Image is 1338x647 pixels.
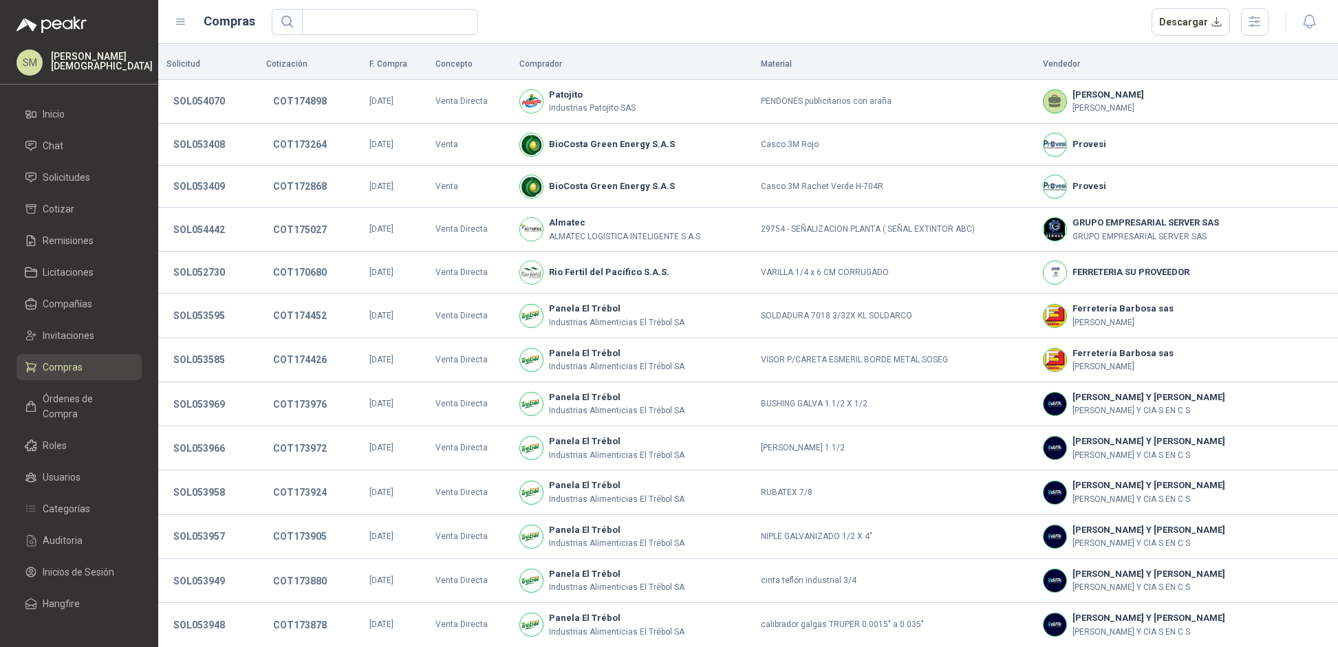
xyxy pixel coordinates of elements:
span: Invitaciones [43,328,94,343]
b: [PERSON_NAME] Y [PERSON_NAME] [1072,479,1225,492]
img: Company Logo [1044,481,1066,504]
b: Provesi [1072,138,1106,151]
a: Usuarios [17,464,142,490]
p: Industrias Alimenticias El Trébol SA [549,493,684,506]
a: Categorías [17,496,142,522]
span: Cotizar [43,201,74,217]
img: Company Logo [1044,613,1066,636]
td: SOLDADURA 7018 3/32X KL SOLDARCO [753,294,1034,338]
button: SOL053948 [166,613,232,637]
p: GRUPO EMPRESARIAL SERVER SAS [1072,230,1219,243]
button: SOL053966 [166,436,232,461]
p: [PERSON_NAME] Y CIA S EN C S [1072,449,1225,462]
button: SOL053969 [166,392,232,417]
p: Industrias Alimenticias El Trébol SA [549,360,684,373]
img: Company Logo [520,613,543,636]
th: Vendedor [1035,50,1338,80]
img: Company Logo [520,481,543,504]
b: Panela El Trébol [549,435,684,448]
img: Company Logo [520,525,543,548]
b: [PERSON_NAME] [1072,88,1144,102]
td: Venta [427,124,511,166]
img: Company Logo [520,349,543,371]
td: [PERSON_NAME] 1.1/2 [753,426,1034,470]
button: COT174452 [266,303,334,328]
p: Industrias Alimenticias El Trébol SA [549,404,684,417]
button: COT174898 [266,89,334,113]
p: Industrias Alimenticias El Trébol SA [549,581,684,594]
img: Company Logo [1044,175,1066,198]
button: SOL053585 [166,347,232,372]
td: VISOR P/CARETA ESMERIL BORDE METAL SOSEG [753,338,1034,382]
th: Material [753,50,1034,80]
b: Rio Fertil del Pacífico S.A.S. [549,265,669,279]
b: Panela El Trébol [549,611,684,625]
span: [DATE] [369,311,393,320]
p: ALMATEC LOGISTICA INTELIGENTE S.A.S [549,230,700,243]
img: Company Logo [1044,349,1066,371]
td: NIPLE GALVANIZADO 1/2 X 4" [753,515,1034,559]
p: Industrias Alimenticias El Trébol SA [549,316,684,329]
th: Concepto [427,50,511,80]
img: Company Logo [1044,305,1066,327]
span: [DATE] [369,96,393,106]
button: SOL053409 [166,174,232,199]
b: Panela El Trébol [549,302,684,316]
td: Casco 3M Rojo [753,124,1034,166]
b: FERRETERIA SU PROVEEDOR [1072,265,1189,279]
b: Ferretería Barbosa sas [1072,347,1174,360]
p: [PERSON_NAME] [1072,360,1174,373]
td: 29754 - SEÑALIZACION PLANTA ( SEÑAL EXTINTOR ABC) [753,208,1034,252]
a: Invitaciones [17,322,142,349]
b: Almatec [549,216,700,230]
img: Company Logo [520,218,543,241]
p: [PERSON_NAME] Y CIA S EN C S [1072,581,1225,594]
p: [PERSON_NAME] Y CIA S EN C S [1072,537,1225,550]
td: VARILLA 1/4 x 6 CM CORRUGADO [753,252,1034,294]
b: Panela El Trébol [549,523,684,537]
td: PENDONES publicitarios con araña [753,80,1034,124]
a: Inicio [17,101,142,127]
td: calibrador galgas TRUPER 0.0015" a 0.035" [753,603,1034,647]
p: Industrias Alimenticias El Trébol SA [549,449,684,462]
th: F. Compra [361,50,428,80]
a: Roles [17,432,142,459]
b: [PERSON_NAME] Y [PERSON_NAME] [1072,567,1225,581]
span: [DATE] [369,531,393,541]
span: [DATE] [369,443,393,452]
b: [PERSON_NAME] Y [PERSON_NAME] [1072,611,1225,625]
p: Industrias Patojito SAS [549,102,636,115]
span: Auditoria [43,533,83,548]
span: Categorías [43,501,90,516]
span: [DATE] [369,575,393,585]
a: Compañías [17,291,142,317]
span: [DATE] [369,355,393,364]
span: [DATE] [369,267,393,277]
button: COT173880 [266,569,334,593]
img: Company Logo [1044,393,1066,415]
span: Compras [43,360,83,375]
a: Compras [17,354,142,380]
b: Patojito [549,88,636,102]
span: Chat [43,138,63,153]
button: SOL053958 [166,480,232,505]
a: Cotizar [17,196,142,222]
p: Industrias Alimenticias El Trébol SA [549,626,684,639]
button: COT175027 [266,217,334,242]
button: SOL054070 [166,89,232,113]
td: BUSHING GALVA 1.1/2 X 1/2 [753,382,1034,426]
span: Inicio [43,107,65,122]
b: Ferretería Barbosa sas [1072,302,1174,316]
p: [PERSON_NAME] Y CIA S EN C S [1072,626,1225,639]
button: COT173264 [266,132,334,157]
span: [DATE] [369,399,393,408]
th: Cotización [258,50,360,80]
p: [PERSON_NAME] [1072,102,1144,115]
div: SM [17,50,43,76]
span: [DATE] [369,224,393,234]
span: [DATE] [369,140,393,149]
img: Logo peakr [17,17,87,33]
th: Solicitud [158,50,258,80]
td: Venta Directa [427,559,511,603]
td: Venta Directa [427,80,511,124]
